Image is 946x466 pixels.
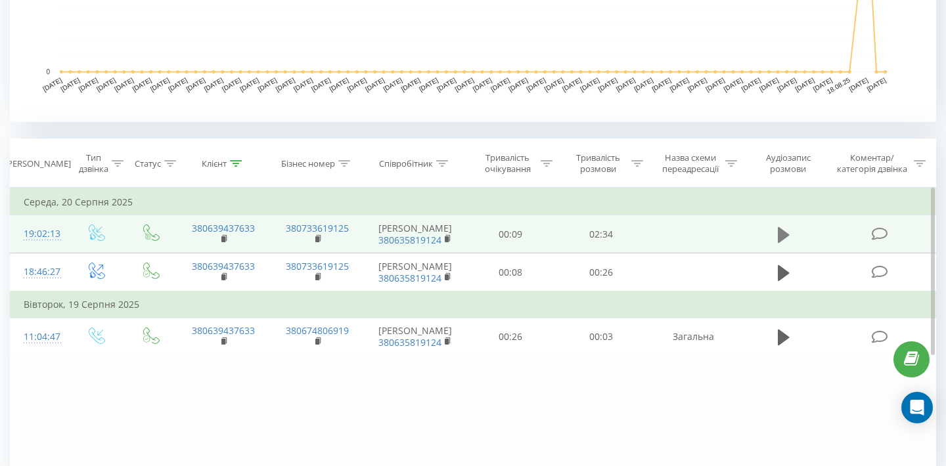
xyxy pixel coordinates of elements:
text: [DATE] [687,76,708,93]
a: 380733619125 [286,260,349,272]
text: [DATE] [704,76,726,93]
div: Тривалість розмови [568,152,628,175]
a: 380639437633 [192,222,255,234]
div: 19:02:13 [24,221,55,247]
text: 18.08.25 [826,76,852,95]
td: 00:08 [466,253,556,292]
a: 380635819124 [378,234,441,246]
text: [DATE] [203,76,225,93]
a: 380635819124 [378,272,441,284]
text: [DATE] [579,76,600,93]
text: [DATE] [364,76,386,93]
div: Коментар/категорія дзвінка [834,152,911,175]
text: [DATE] [275,76,296,93]
td: 02:34 [556,215,646,253]
div: Співробітник [379,158,433,169]
text: [DATE] [597,76,619,93]
text: [DATE] [453,76,475,93]
text: [DATE] [131,76,153,93]
text: [DATE] [650,76,672,93]
text: [DATE] [418,76,439,93]
text: [DATE] [436,76,457,93]
td: Вівторок, 19 Серпня 2025 [11,291,936,318]
text: [DATE] [113,76,135,93]
text: [DATE] [669,76,690,93]
td: 00:09 [466,215,556,253]
text: [DATE] [400,76,422,93]
text: [DATE] [472,76,493,93]
text: [DATE] [794,76,816,93]
td: [PERSON_NAME] [365,215,466,253]
text: [DATE] [561,76,583,93]
td: [PERSON_NAME] [365,318,466,356]
text: [DATE] [812,76,834,93]
text: [DATE] [78,76,99,93]
td: 00:03 [556,318,646,356]
div: [PERSON_NAME] [5,158,71,169]
text: [DATE] [310,76,332,93]
div: Назва схеми переадресації [658,152,722,175]
text: [DATE] [758,76,780,93]
text: [DATE] [633,76,654,93]
div: Тип дзвінка [79,152,108,175]
div: Аудіозапис розмови [752,152,824,175]
text: [DATE] [292,76,314,93]
div: Тривалість очікування [478,152,538,175]
text: [DATE] [740,76,762,93]
text: [DATE] [257,76,279,93]
text: [DATE] [723,76,744,93]
text: [DATE] [60,76,81,93]
text: [DATE] [95,76,117,93]
text: [DATE] [847,76,869,93]
text: [DATE] [507,76,529,93]
div: Open Intercom Messenger [901,392,933,423]
div: Бізнес номер [281,158,335,169]
text: [DATE] [346,76,368,93]
td: 00:26 [556,253,646,292]
text: [DATE] [149,76,171,93]
text: [DATE] [238,76,260,93]
td: 00:26 [466,318,556,356]
text: 0 [46,68,50,75]
text: [DATE] [221,76,242,93]
text: [DATE] [382,76,403,93]
td: [PERSON_NAME] [365,253,466,292]
div: Статус [135,158,161,169]
a: 380639437633 [192,260,255,272]
a: 380733619125 [286,222,349,234]
div: 18:46:27 [24,259,55,285]
text: [DATE] [185,76,206,93]
text: [DATE] [328,76,350,93]
div: 11:04:47 [24,324,55,350]
text: [DATE] [543,76,565,93]
text: [DATE] [167,76,189,93]
a: 380639437633 [192,324,255,337]
div: Клієнт [202,158,227,169]
td: Середа, 20 Серпня 2025 [11,189,936,215]
td: Загальна [646,318,740,356]
text: [DATE] [526,76,547,93]
a: 380674806919 [286,324,349,337]
text: [DATE] [776,76,798,93]
a: 380635819124 [378,336,441,349]
text: [DATE] [41,76,63,93]
text: [DATE] [489,76,511,93]
text: [DATE] [615,76,637,93]
text: [DATE] [866,76,888,93]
